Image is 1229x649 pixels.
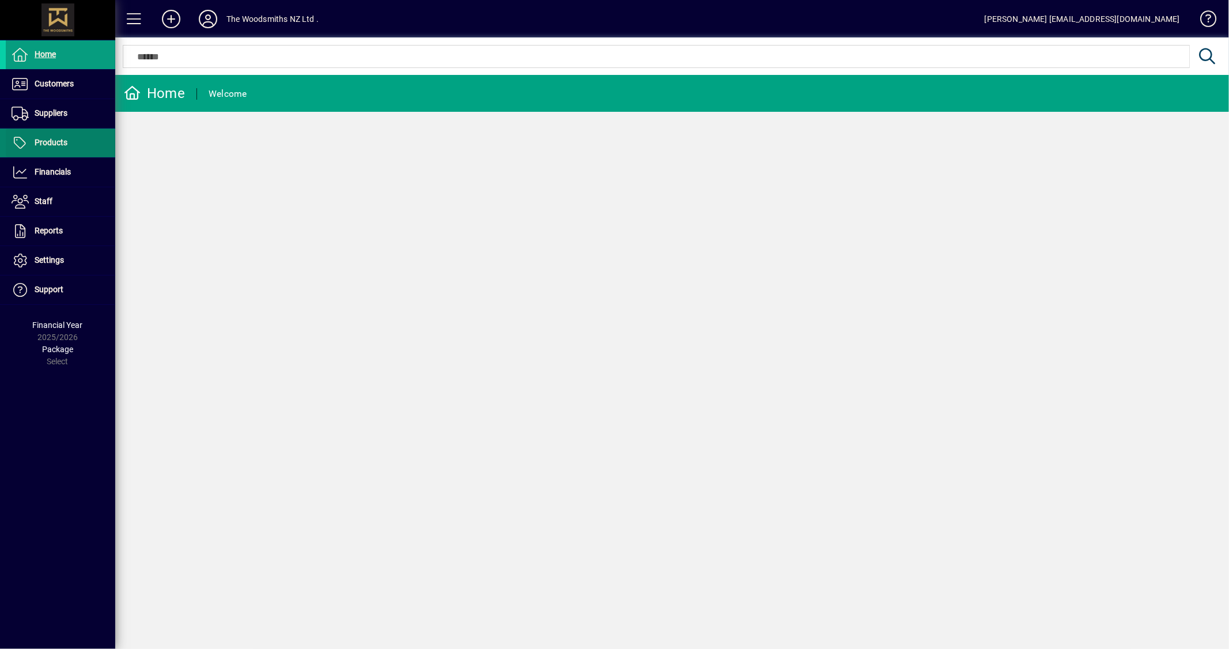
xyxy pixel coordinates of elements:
button: Add [153,9,190,29]
span: Settings [35,255,64,265]
div: Welcome [209,85,247,103]
span: Home [35,50,56,59]
span: Staff [35,197,52,206]
span: Products [35,138,67,147]
a: Financials [6,158,115,187]
span: Reports [35,226,63,235]
button: Profile [190,9,226,29]
div: The Woodsmiths NZ Ltd . [226,10,319,28]
a: Knowledge Base [1192,2,1215,40]
span: Suppliers [35,108,67,118]
a: Customers [6,70,115,99]
a: Suppliers [6,99,115,128]
a: Reports [6,217,115,246]
a: Settings [6,246,115,275]
div: [PERSON_NAME] [EMAIL_ADDRESS][DOMAIN_NAME] [985,10,1180,28]
span: Financials [35,167,71,176]
a: Support [6,276,115,304]
span: Package [42,345,73,354]
div: Home [124,84,185,103]
span: Financial Year [33,320,83,330]
a: Products [6,129,115,157]
span: Support [35,285,63,294]
span: Customers [35,79,74,88]
a: Staff [6,187,115,216]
